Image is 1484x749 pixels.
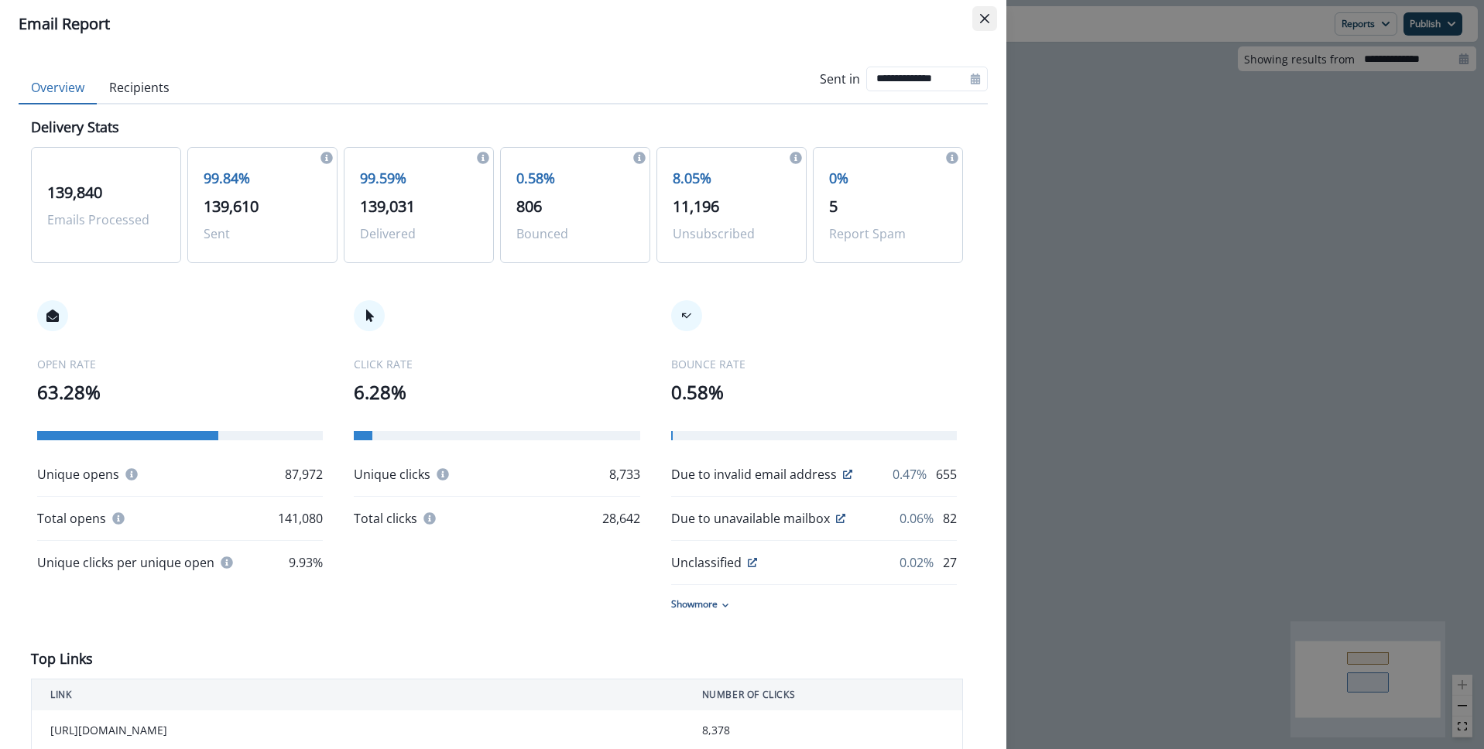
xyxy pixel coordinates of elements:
p: 99.84% [204,168,321,189]
p: 0.06% [900,509,934,528]
p: 87,972 [285,465,323,484]
p: 8.05% [673,168,790,189]
p: Total opens [37,509,106,528]
p: OPEN RATE [37,356,323,372]
p: Delivered [360,224,478,243]
p: 655 [936,465,957,484]
span: 5 [829,196,838,217]
p: 9.93% [289,553,323,572]
span: 139,610 [204,196,259,217]
p: Sent [204,224,321,243]
p: Sent in [820,70,860,88]
p: Delivery Stats [31,117,119,138]
p: BOUNCE RATE [671,356,957,372]
p: 0.47% [893,465,927,484]
p: 63.28% [37,378,323,406]
p: Show more [671,597,718,611]
p: 0.02% [900,553,934,572]
span: 806 [516,196,542,217]
p: Due to invalid email address [671,465,837,484]
p: 99.59% [360,168,478,189]
p: Total clicks [354,509,417,528]
p: 8,733 [609,465,640,484]
th: NUMBER OF CLICKS [684,679,963,711]
p: Unclassified [671,553,742,572]
p: Top Links [31,648,93,669]
p: 0% [829,168,947,189]
p: Unique clicks [354,465,430,484]
p: 27 [943,553,957,572]
p: CLICK RATE [354,356,639,372]
button: Recipients [97,72,182,104]
p: 141,080 [278,509,323,528]
p: 0.58% [671,378,957,406]
th: LINK [32,679,684,711]
p: Due to unavailable mailbox [671,509,830,528]
span: 139,840 [47,182,102,203]
p: 6.28% [354,378,639,406]
span: 11,196 [673,196,719,217]
button: Overview [19,72,97,104]
p: Report Spam [829,224,947,243]
p: Bounced [516,224,634,243]
span: 139,031 [360,196,415,217]
p: Unsubscribed [673,224,790,243]
p: Unique opens [37,465,119,484]
p: 28,642 [602,509,640,528]
p: Unique clicks per unique open [37,553,214,572]
p: Emails Processed [47,210,165,229]
button: Close [972,6,997,31]
p: 82 [943,509,957,528]
div: Email Report [19,12,988,36]
p: 0.58% [516,168,634,189]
